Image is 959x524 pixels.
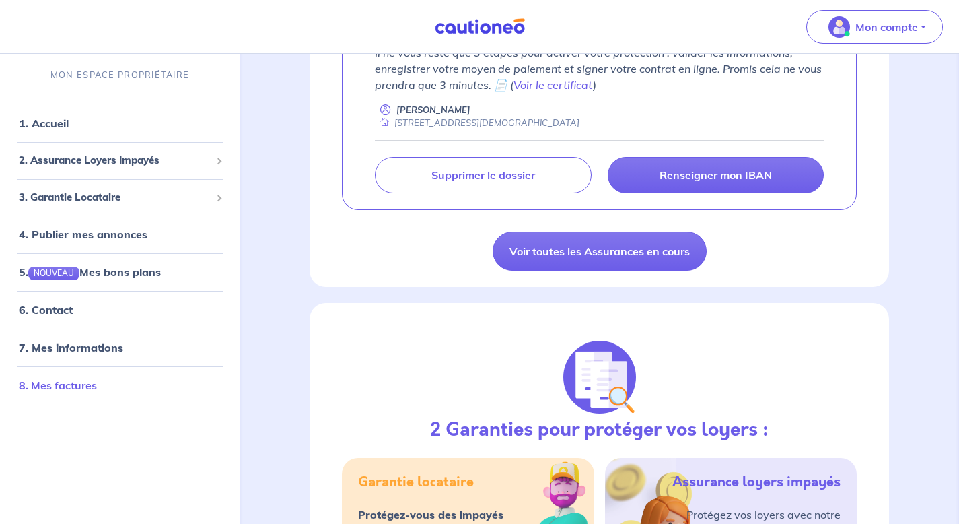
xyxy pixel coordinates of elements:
div: 7. Mes informations [5,334,234,361]
p: Il ne vous reste que 3 étapes pour activer votre protection : valider les informations, enregistr... [375,44,824,93]
div: 6. Contact [5,296,234,323]
div: 3. Garantie Locataire [5,184,234,210]
div: 2. Assurance Loyers Impayés [5,148,234,174]
div: 8. Mes factures [5,372,234,399]
a: Voir toutes les Assurances en cours [493,232,707,271]
h5: Assurance loyers impayés [672,474,841,490]
div: [STREET_ADDRESS][DEMOGRAPHIC_DATA] [375,117,579,129]
div: 5.NOUVEAUMes bons plans [5,259,234,286]
img: justif-loupe [563,341,636,414]
p: MON ESPACE PROPRIÉTAIRE [50,69,189,81]
img: illu_account_valid_menu.svg [828,16,850,38]
p: Supprimer le dossier [431,168,535,182]
span: 2. Assurance Loyers Impayés [19,153,211,168]
a: 8. Mes factures [19,379,97,392]
a: 4. Publier mes annonces [19,228,147,241]
a: 7. Mes informations [19,341,123,354]
p: [PERSON_NAME] [396,104,470,117]
p: Mon compte [855,19,918,35]
span: 3. Garantie Locataire [19,189,211,205]
a: 1. Accueil [19,117,69,130]
a: Supprimer le dossier [375,157,591,193]
a: 6. Contact [19,303,73,317]
h3: 2 Garanties pour protéger vos loyers : [430,419,769,442]
a: Voir le certificat [513,78,593,92]
p: Renseigner mon IBAN [660,168,772,182]
h5: Garantie locataire [358,474,474,490]
img: Cautioneo [429,18,530,35]
button: illu_account_valid_menu.svgMon compte [806,10,943,44]
div: 4. Publier mes annonces [5,221,234,248]
div: 1. Accueil [5,110,234,137]
a: 5.NOUVEAUMes bons plans [19,265,161,279]
a: Renseigner mon IBAN [608,157,824,193]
